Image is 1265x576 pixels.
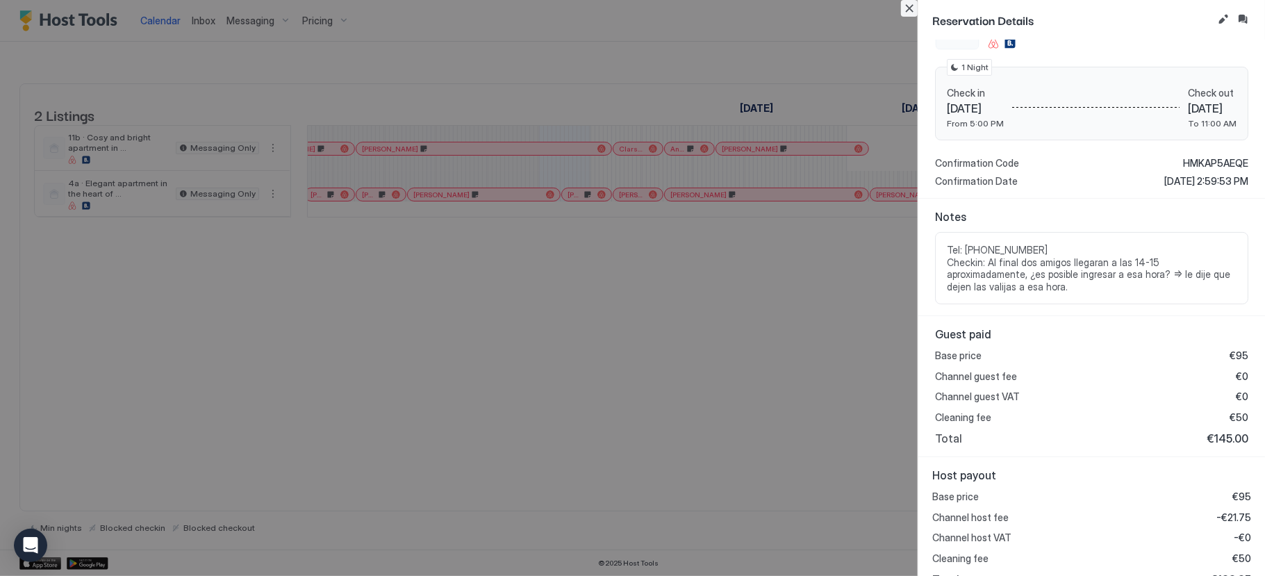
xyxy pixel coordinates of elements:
[1234,532,1251,544] span: -€0
[1183,157,1248,170] span: HMKAP5AEQE
[947,87,1004,99] span: Check in
[932,468,1251,482] span: Host payout
[935,175,1018,188] span: Confirmation Date
[932,11,1212,28] span: Reservation Details
[1216,511,1251,524] span: -€21.75
[947,244,1237,293] span: Tel: [PHONE_NUMBER] Checkin: Al final dos amigos llegaran a las 14-15 aproximadamente, ¿es posibl...
[935,431,962,445] span: Total
[1207,431,1248,445] span: €145.00
[1164,175,1248,188] span: [DATE] 2:59:53 PM
[1236,390,1248,403] span: €0
[1215,11,1232,28] button: Edit reservation
[947,101,1004,115] span: [DATE]
[935,370,1017,383] span: Channel guest fee
[1232,552,1251,565] span: €50
[932,552,989,565] span: Cleaning fee
[1188,87,1237,99] span: Check out
[935,157,1019,170] span: Confirmation Code
[1188,101,1237,115] span: [DATE]
[1232,491,1251,503] span: €95
[1188,118,1237,129] span: To 11:00 AM
[1230,411,1248,424] span: €50
[14,529,47,562] div: Open Intercom Messenger
[1236,370,1248,383] span: €0
[935,390,1020,403] span: Channel guest VAT
[1230,349,1248,362] span: €95
[932,491,979,503] span: Base price
[932,511,1009,524] span: Channel host fee
[935,411,991,424] span: Cleaning fee
[935,349,982,362] span: Base price
[932,532,1011,544] span: Channel host VAT
[947,118,1004,129] span: From 5:00 PM
[935,327,1248,341] span: Guest paid
[935,210,1248,224] span: Notes
[961,61,989,74] span: 1 Night
[1234,11,1251,28] button: Inbox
